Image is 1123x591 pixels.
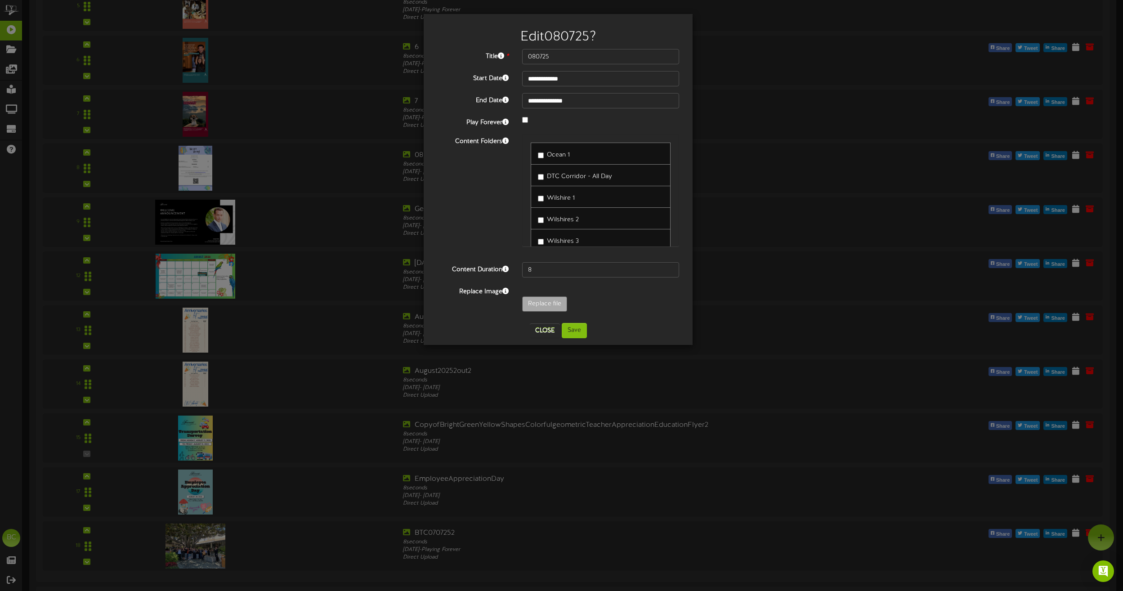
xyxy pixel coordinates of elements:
[430,93,515,105] label: End Date
[538,196,544,201] input: Wilshire 1
[538,239,544,245] input: Wilshires 3
[547,152,570,158] span: Ocean 1
[437,30,679,45] h2: Edit 080725 ?
[547,216,579,223] span: Wilshires 2
[547,195,575,201] span: Wilshire 1
[430,284,515,296] label: Replace Image
[538,152,544,158] input: Ocean 1
[430,262,515,274] label: Content Duration
[530,323,560,338] button: Close
[562,323,587,338] button: Save
[430,71,515,83] label: Start Date
[1092,560,1114,582] div: Open Intercom Messenger
[430,49,515,61] label: Title
[547,238,579,245] span: Wilshires 3
[430,115,515,127] label: Play Forever
[538,174,544,180] input: DTC Corridor - All Day
[547,173,612,180] span: DTC Corridor - All Day
[522,49,679,64] input: Title
[538,217,544,223] input: Wilshires 2
[522,262,679,278] input: 15
[430,134,515,146] label: Content Folders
